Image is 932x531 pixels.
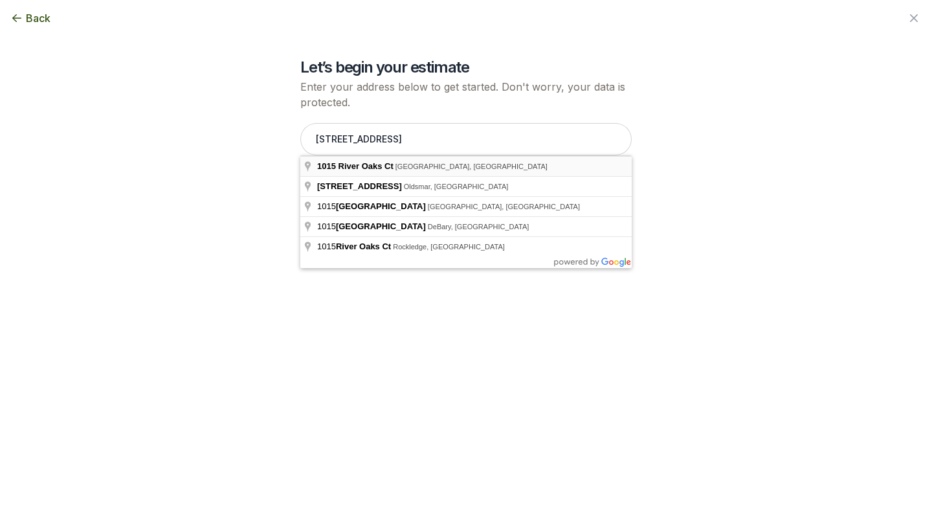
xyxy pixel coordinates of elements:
span: [STREET_ADDRESS] [317,181,402,191]
span: 1015 [317,242,393,251]
p: Enter your address below to get started. Don't worry, your data is protected. [300,79,632,110]
span: 1015 [317,161,336,171]
span: [GEOGRAPHIC_DATA] [336,201,426,211]
span: 1015 [317,221,428,231]
span: DeBary, [GEOGRAPHIC_DATA] [428,223,529,231]
span: Back [26,10,50,26]
span: River Oaks Ct [338,161,394,171]
button: Back [10,10,50,26]
input: Enter your address [300,123,632,155]
h2: Let’s begin your estimate [300,57,632,78]
span: [GEOGRAPHIC_DATA] [336,221,426,231]
span: [GEOGRAPHIC_DATA], [GEOGRAPHIC_DATA] [395,163,548,170]
span: Rockledge, [GEOGRAPHIC_DATA] [393,243,505,251]
span: [GEOGRAPHIC_DATA], [GEOGRAPHIC_DATA] [428,203,580,210]
span: River Oaks Ct [336,242,391,251]
span: Oldsmar, [GEOGRAPHIC_DATA] [404,183,509,190]
span: 1015 [317,201,428,211]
